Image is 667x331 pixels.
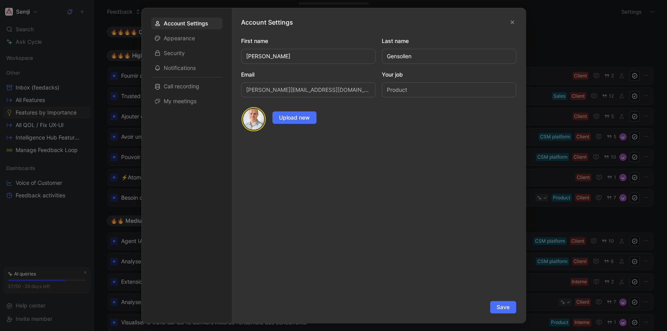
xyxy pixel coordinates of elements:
[164,97,197,105] span: My meetings
[151,47,222,59] div: Security
[497,302,510,312] span: Save
[490,301,516,313] button: Save
[164,82,199,90] span: Call recording
[241,70,376,79] label: Email
[242,108,265,131] img: avatar
[164,20,208,27] span: Account Settings
[151,62,222,74] div: Notifications
[151,32,222,44] div: Appearance
[241,36,376,46] label: First name
[164,49,185,57] span: Security
[151,95,222,107] div: My meetings
[382,70,516,79] label: Your job
[241,18,293,27] h1: Account Settings
[164,34,195,42] span: Appearance
[151,18,222,29] div: Account Settings
[151,81,222,92] div: Call recording
[272,111,317,124] button: Upload new
[164,64,196,72] span: Notifications
[382,36,516,46] label: Last name
[279,113,310,122] span: Upload new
